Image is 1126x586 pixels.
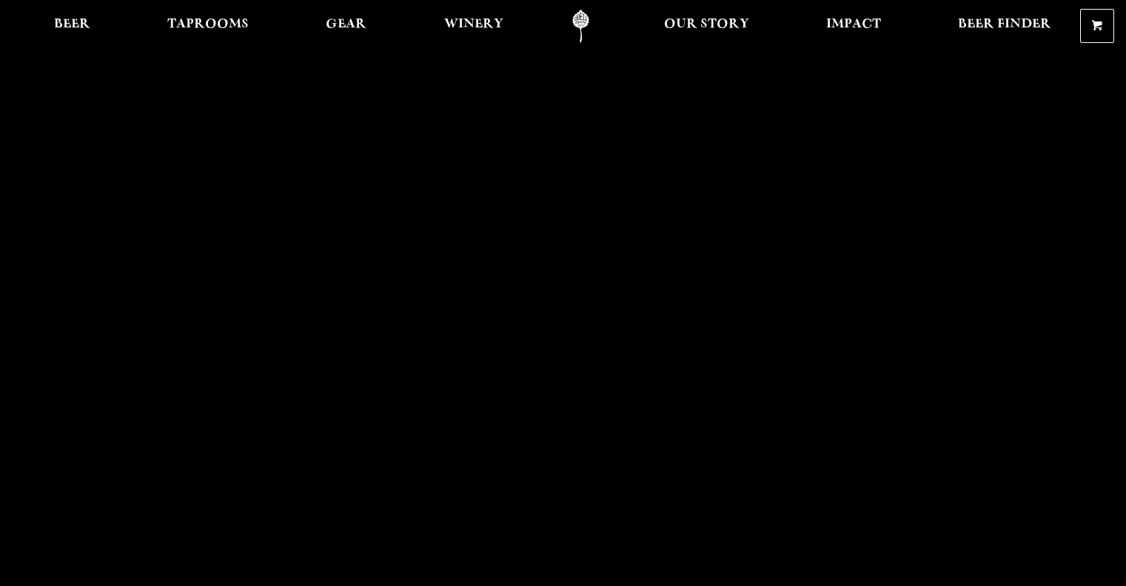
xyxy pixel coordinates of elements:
span: Beer [54,19,90,30]
span: Our Story [664,19,749,30]
span: Gear [326,19,366,30]
span: Winery [444,19,503,30]
a: Beer Finder [948,10,1061,43]
span: Impact [826,19,881,30]
a: Taprooms [158,10,258,43]
a: Beer [44,10,100,43]
a: Our Story [654,10,759,43]
span: Taprooms [167,19,249,30]
a: Winery [435,10,513,43]
a: Impact [817,10,891,43]
span: Beer Finder [958,19,1051,30]
a: Odell Home [553,10,609,43]
a: Gear [316,10,376,43]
